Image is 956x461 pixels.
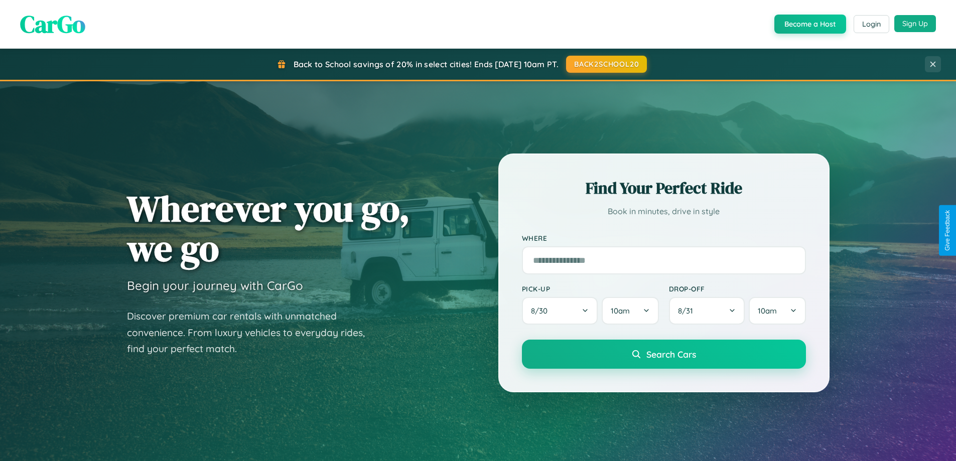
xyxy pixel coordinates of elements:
button: 10am [602,297,658,325]
button: 10am [749,297,805,325]
label: Drop-off [669,284,806,293]
h1: Wherever you go, we go [127,189,410,268]
span: CarGo [20,8,85,41]
label: Where [522,234,806,242]
div: Give Feedback [944,210,951,251]
button: Login [854,15,889,33]
span: Back to School savings of 20% in select cities! Ends [DATE] 10am PT. [294,59,559,69]
p: Discover premium car rentals with unmatched convenience. From luxury vehicles to everyday rides, ... [127,308,378,357]
span: 8 / 30 [531,306,553,316]
button: 8/31 [669,297,745,325]
label: Pick-up [522,284,659,293]
span: 10am [611,306,630,316]
span: Search Cars [646,349,696,360]
h2: Find Your Perfect Ride [522,177,806,199]
span: 8 / 31 [678,306,698,316]
button: BACK2SCHOOL20 [566,56,647,73]
p: Book in minutes, drive in style [522,204,806,219]
span: 10am [758,306,777,316]
h3: Begin your journey with CarGo [127,278,303,293]
button: Sign Up [894,15,936,32]
button: 8/30 [522,297,598,325]
button: Become a Host [774,15,846,34]
button: Search Cars [522,340,806,369]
